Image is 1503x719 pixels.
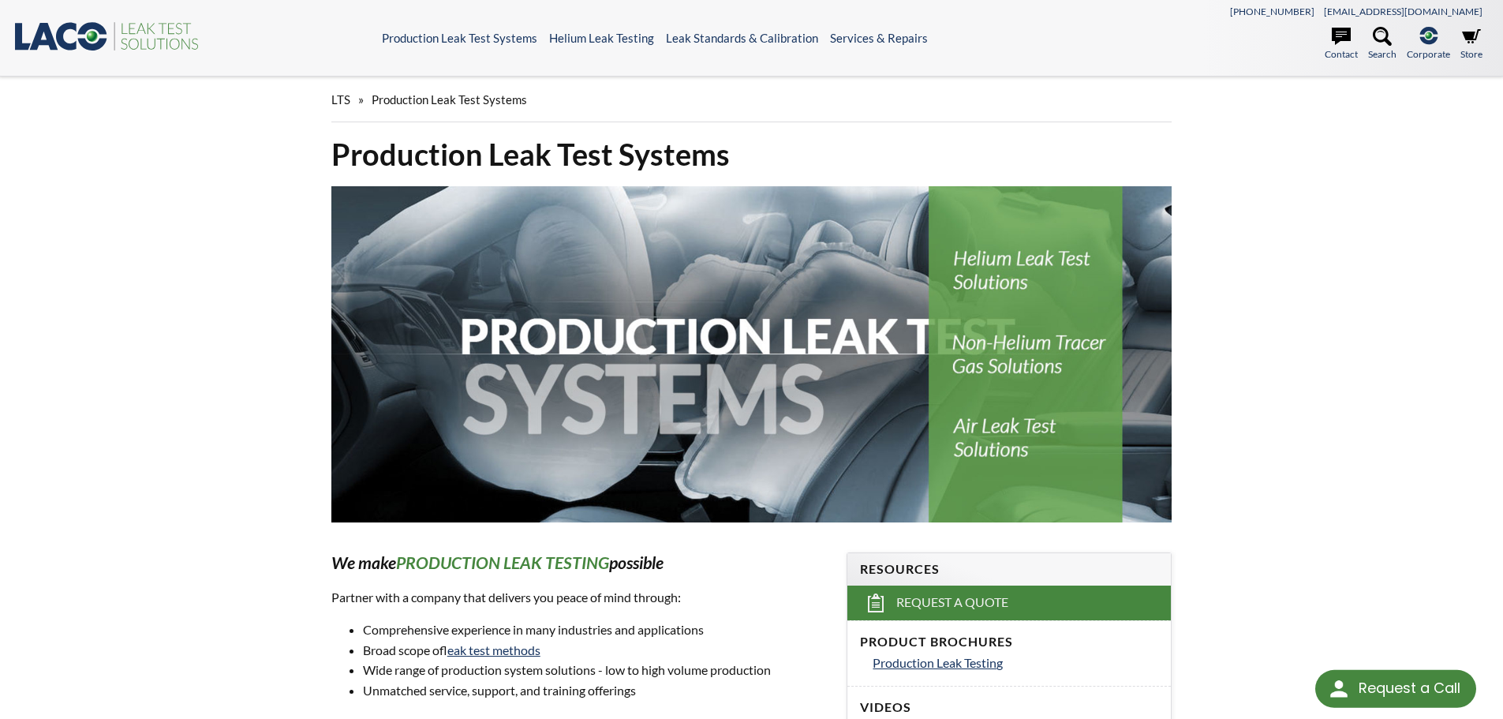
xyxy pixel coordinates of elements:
[331,135,1172,174] h1: Production Leak Test Systems
[1368,27,1396,62] a: Search
[382,31,537,45] a: Production Leak Test Systems
[447,642,540,657] a: leak test methods
[873,653,1158,673] a: Production Leak Testing
[1315,670,1476,708] div: Request a Call
[1230,6,1314,17] a: [PHONE_NUMBER]
[396,552,609,573] strong: PRODUCTION LEAK TESTING
[363,620,828,640] li: Comprehensive experience in many industries and applications
[1460,27,1482,62] a: Store
[860,561,1158,578] h4: Resources
[363,660,828,680] li: Wide range of production system solutions - low to high volume production
[331,552,664,573] em: We make possible
[331,587,828,608] p: Partner with a company that delivers you peace of mind through:
[860,634,1158,650] h4: Product Brochures
[331,77,1172,122] div: »
[1407,47,1450,62] span: Corporate
[830,31,928,45] a: Services & Repairs
[1359,670,1460,706] div: Request a Call
[666,31,818,45] a: Leak Standards & Calibration
[860,699,1158,716] h4: Videos
[549,31,654,45] a: Helium Leak Testing
[896,594,1008,611] span: Request a Quote
[372,92,527,107] span: Production Leak Test Systems
[873,655,1003,670] span: Production Leak Testing
[331,92,350,107] span: LTS
[1326,676,1352,702] img: round button
[1324,6,1482,17] a: [EMAIL_ADDRESS][DOMAIN_NAME]
[331,186,1172,522] img: Production Leak Test Systems header
[1325,27,1358,62] a: Contact
[363,680,828,701] li: Unmatched service, support, and training offerings
[363,640,828,661] li: Broad scope of
[847,586,1171,620] a: Request a Quote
